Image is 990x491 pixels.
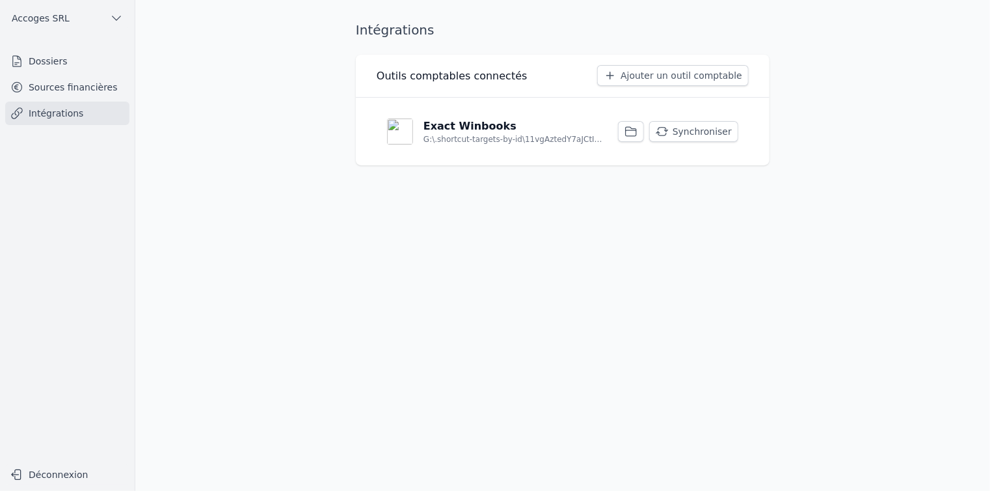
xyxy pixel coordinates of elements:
[5,102,129,125] a: Intégrations
[5,8,129,29] button: Accoges SRL
[377,108,749,155] a: Exact Winbooks G:\.shortcut-targets-by-id\11vgAztedY7aJCtIa665aaYNxyB1Ejljf\50 Coda Magello Synch...
[5,464,129,485] button: Déconnexion
[377,68,528,84] h3: Outils comptables connectés
[5,49,129,73] a: Dossiers
[649,121,738,142] button: Synchroniser
[597,65,749,86] button: Ajouter un outil comptable
[12,12,70,25] span: Accoges SRL
[423,134,602,145] p: G:\.shortcut-targets-by-id\11vgAztedY7aJCtIa665aaYNxyB1Ejljf\50 Coda Magello
[356,21,435,39] h1: Intégrations
[423,119,516,134] p: Exact Winbooks
[5,76,129,99] a: Sources financières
